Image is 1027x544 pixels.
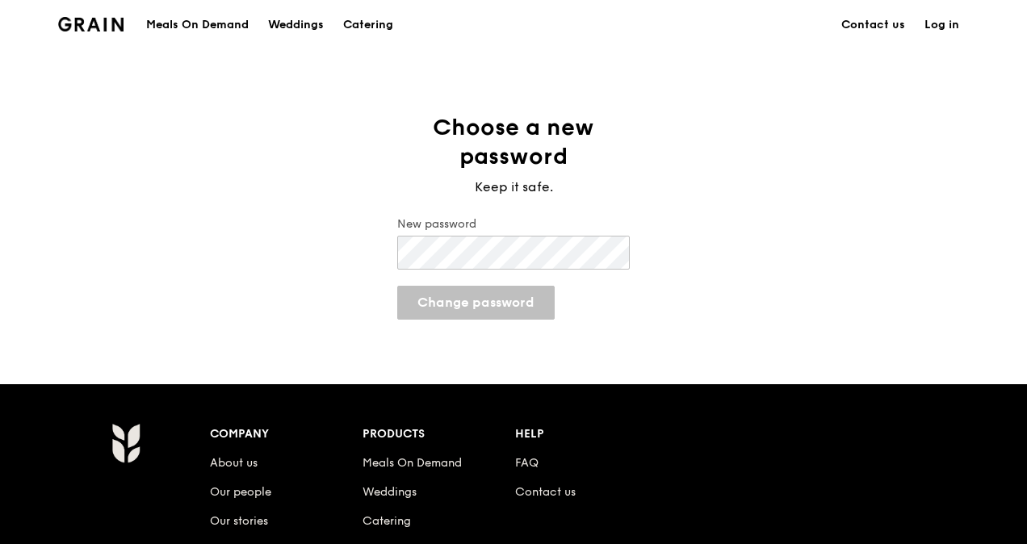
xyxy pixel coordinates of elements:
[515,423,668,446] div: Help
[832,1,915,49] a: Contact us
[210,514,268,528] a: Our stories
[210,423,363,446] div: Company
[258,1,333,49] a: Weddings
[363,423,515,446] div: Products
[210,456,258,470] a: About us
[343,1,393,49] div: Catering
[363,456,462,470] a: Meals On Demand
[475,179,553,195] span: Keep it safe.
[363,514,411,528] a: Catering
[333,1,403,49] a: Catering
[515,485,576,499] a: Contact us
[268,1,324,49] div: Weddings
[915,1,969,49] a: Log in
[58,17,124,31] img: Grain
[146,1,249,49] div: Meals On Demand
[515,456,539,470] a: FAQ
[111,423,140,463] img: Grain
[363,485,417,499] a: Weddings
[397,286,555,320] button: Change password
[384,113,643,171] h1: Choose a new password
[210,485,271,499] a: Our people
[397,216,630,232] label: New password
